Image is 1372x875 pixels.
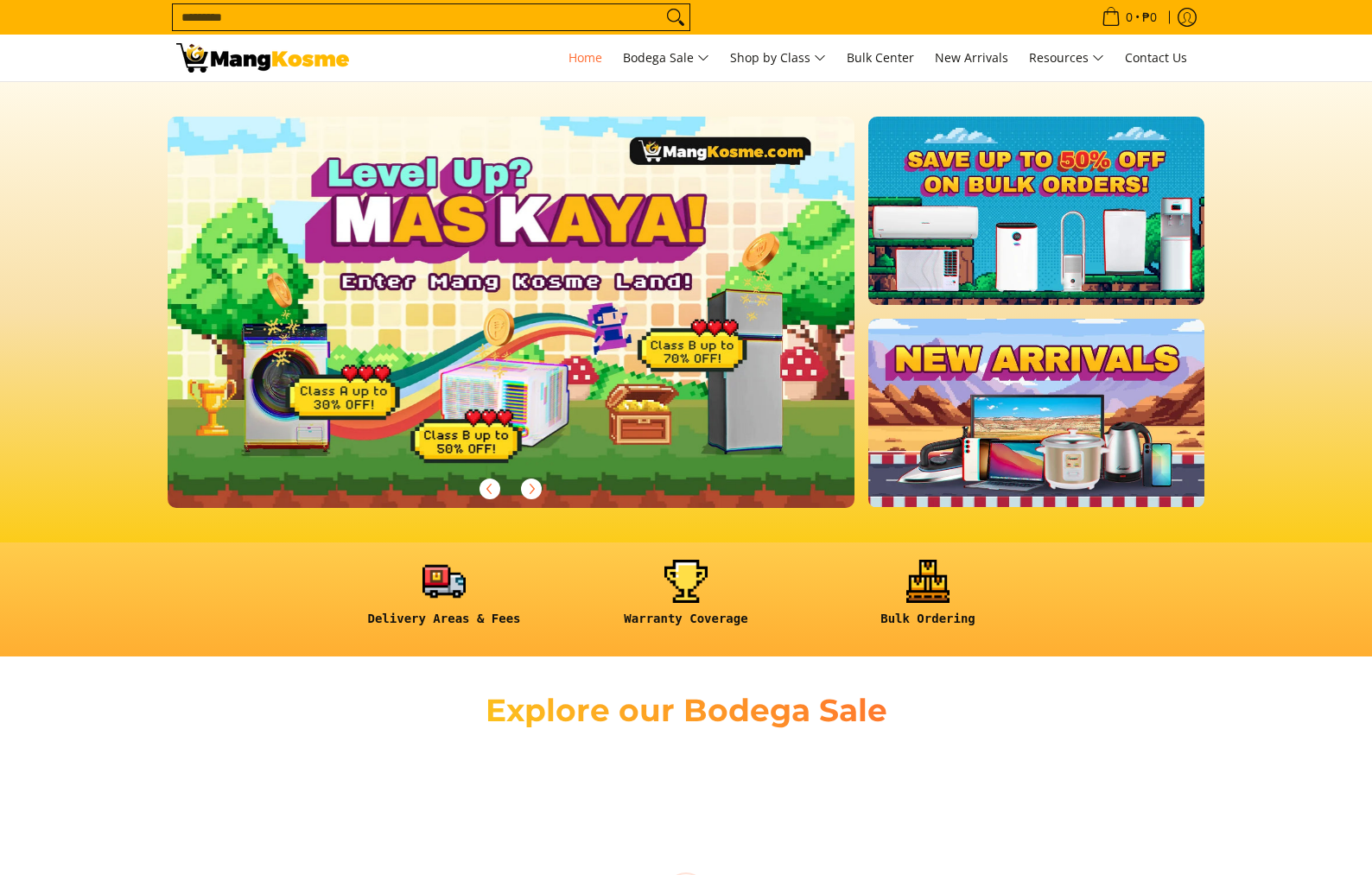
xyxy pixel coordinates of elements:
h2: Explore our Bodega Sale [435,691,937,730]
a: Contact Us [1116,35,1196,81]
span: New Arrivals [935,49,1008,66]
button: Next [512,470,550,508]
span: ₱0 [1140,11,1159,23]
nav: Main Menu [366,35,1196,81]
a: Bodega Sale [614,35,718,81]
a: Bulk Center [838,35,923,81]
button: Previous [471,470,509,508]
a: Resources [1020,35,1113,81]
a: <h6><strong>Bulk Ordering</strong></h6> [816,560,1040,640]
span: • [1096,8,1162,27]
a: Shop by Class [721,35,835,81]
span: Contact Us [1125,49,1187,66]
span: Shop by Class [730,48,826,69]
a: <h6><strong>Warranty Coverage</strong></h6> [574,560,798,640]
button: Search [662,4,689,30]
img: Gaming desktop banner [168,117,854,508]
a: New Arrivals [926,35,1017,81]
span: Resources [1029,48,1104,69]
span: 0 [1123,11,1135,23]
img: Mang Kosme: Your Home Appliances Warehouse Sale Partner! [176,43,349,73]
span: Bulk Center [847,49,914,66]
a: Home [560,35,611,81]
a: <h6><strong>Delivery Areas & Fees</strong></h6> [332,560,556,640]
span: Home [568,49,602,66]
span: Bodega Sale [623,48,709,69]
